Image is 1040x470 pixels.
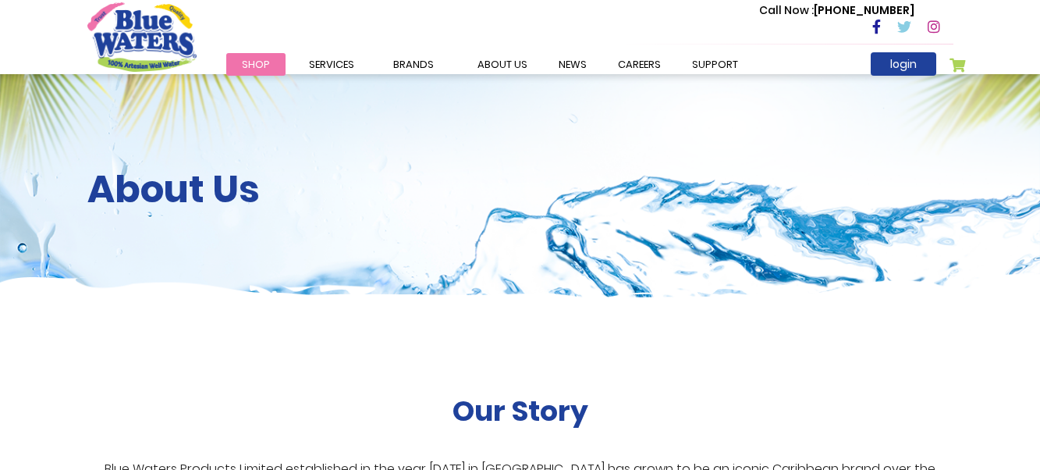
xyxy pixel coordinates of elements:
a: support [676,53,754,76]
p: [PHONE_NUMBER] [759,2,914,19]
a: News [543,53,602,76]
a: store logo [87,2,197,71]
span: Brands [393,57,434,72]
span: Shop [242,57,270,72]
a: login [871,52,936,76]
a: careers [602,53,676,76]
span: Services [309,57,354,72]
span: Call Now : [759,2,814,18]
a: about us [462,53,543,76]
h2: Our Story [453,394,588,428]
h2: About Us [87,167,953,212]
